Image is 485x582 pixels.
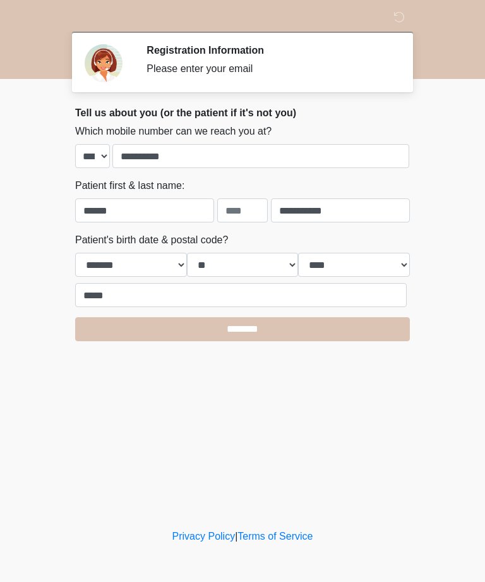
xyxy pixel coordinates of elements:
[75,178,184,193] label: Patient first & last name:
[85,44,123,82] img: Agent Avatar
[235,531,237,542] a: |
[63,9,79,25] img: Sm Skin La Laser Logo
[237,531,313,542] a: Terms of Service
[75,124,272,139] label: Which mobile number can we reach you at?
[147,61,391,76] div: Please enter your email
[147,44,391,56] h2: Registration Information
[75,107,410,119] h2: Tell us about you (or the patient if it's not you)
[75,233,228,248] label: Patient's birth date & postal code?
[172,531,236,542] a: Privacy Policy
